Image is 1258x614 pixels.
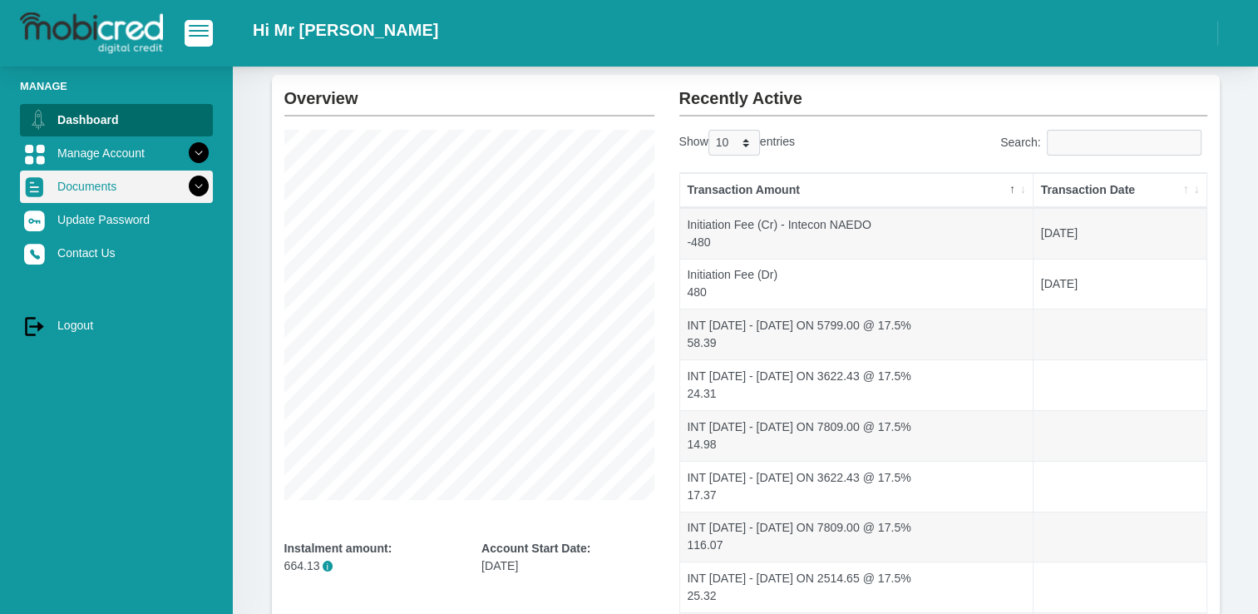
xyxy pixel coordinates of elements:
label: Show entries [679,130,795,156]
th: Transaction Date: activate to sort column ascending [1034,173,1206,208]
td: INT [DATE] - [DATE] ON 2514.65 @ 17.5% 25.32 [680,562,1034,612]
td: INT [DATE] - [DATE] ON 3622.43 @ 17.5% 17.37 [680,461,1034,512]
p: 664.13 [284,557,457,575]
h2: Overview [284,75,654,108]
span: i [323,561,333,572]
td: Initiation Fee (Cr) - Intecon NAEDO -480 [680,208,1034,259]
a: Dashboard [20,104,213,136]
label: Search: [1000,130,1207,156]
th: Transaction Amount: activate to sort column descending [680,173,1034,208]
a: Documents [20,171,213,202]
td: [DATE] [1034,259,1206,309]
input: Search: [1047,130,1201,156]
td: INT [DATE] - [DATE] ON 7809.00 @ 17.5% 116.07 [680,512,1034,562]
a: Contact Us [20,237,213,269]
div: [DATE] [481,540,654,575]
td: INT [DATE] - [DATE] ON 5799.00 @ 17.5% 58.39 [680,309,1034,359]
b: Account Start Date: [481,542,590,555]
a: Update Password [20,204,213,235]
a: Manage Account [20,137,213,169]
img: logo-mobicred.svg [20,12,163,54]
td: INT [DATE] - [DATE] ON 3622.43 @ 17.5% 24.31 [680,359,1034,410]
td: Initiation Fee (Dr) 480 [680,259,1034,309]
select: Showentries [708,130,760,156]
td: [DATE] [1034,208,1206,259]
h2: Recently Active [679,75,1207,108]
td: INT [DATE] - [DATE] ON 7809.00 @ 17.5% 14.98 [680,410,1034,461]
b: Instalment amount: [284,542,392,555]
h2: Hi Mr [PERSON_NAME] [253,20,438,40]
a: Logout [20,309,213,341]
li: Manage [20,78,213,94]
